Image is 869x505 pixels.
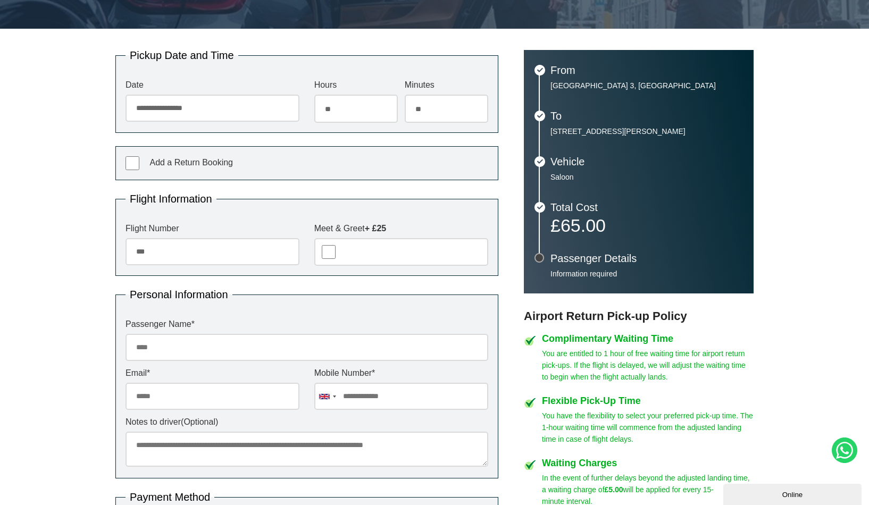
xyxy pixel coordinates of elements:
h4: Complimentary Waiting Time [542,334,754,343]
label: Email [126,369,299,377]
span: Add a Return Booking [149,158,233,167]
p: Information required [550,269,743,279]
h4: Waiting Charges [542,458,754,468]
span: 65.00 [561,215,606,235]
strong: £5.00 [605,485,623,494]
p: [GEOGRAPHIC_DATA] 3, [GEOGRAPHIC_DATA] [550,81,743,90]
h3: To [550,111,743,121]
h4: Flexible Pick-Up Time [542,396,754,406]
strong: + £25 [365,224,386,233]
h3: Passenger Details [550,253,743,264]
legend: Flight Information [126,193,216,204]
h3: Vehicle [550,156,743,167]
label: Hours [314,81,398,89]
h3: Total Cost [550,202,743,213]
label: Minutes [405,81,488,89]
label: Notes to driver [126,418,488,426]
label: Passenger Name [126,320,488,329]
legend: Personal Information [126,289,232,300]
p: You are entitled to 1 hour of free waiting time for airport return pick-ups. If the flight is del... [542,348,754,383]
label: Date [126,81,299,89]
label: Flight Number [126,224,299,233]
div: United Kingdom: +44 [315,383,339,409]
h3: From [550,65,743,75]
p: Saloon [550,172,743,182]
input: Add a Return Booking [126,156,139,170]
legend: Pickup Date and Time [126,50,238,61]
label: Meet & Greet [314,224,488,233]
iframe: chat widget [723,482,864,505]
span: (Optional) [181,417,218,426]
h3: Airport Return Pick-up Policy [524,309,754,323]
legend: Payment Method [126,492,214,502]
p: You have the flexibility to select your preferred pick-up time. The 1-hour waiting time will comm... [542,410,754,445]
label: Mobile Number [314,369,488,377]
p: [STREET_ADDRESS][PERSON_NAME] [550,127,743,136]
p: £ [550,218,743,233]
